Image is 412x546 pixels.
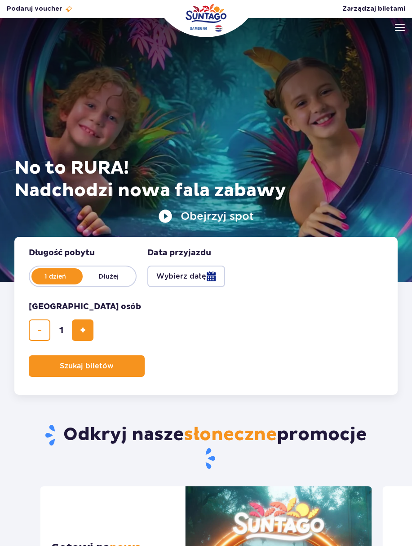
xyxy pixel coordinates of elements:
[29,301,141,312] span: [GEOGRAPHIC_DATA] osób
[14,237,398,395] form: Planowanie wizyty w Park of Poland
[147,266,225,287] button: Wybierz datę
[342,4,405,13] a: Zarządzaj biletami
[50,319,72,341] input: liczba biletów
[158,209,254,223] button: Obejrzyj spot
[29,355,145,377] button: Szukaj biletów
[83,267,134,286] label: Dłużej
[14,157,398,202] h1: No to RURA! Nadchodzi nowa fala zabawy
[60,362,114,370] span: Szukaj biletów
[147,248,211,258] span: Data przyjazdu
[184,424,277,446] span: słoneczne
[72,319,93,341] button: dodaj bilet
[40,424,372,470] h2: Odkryj nasze promocje
[7,4,62,13] span: Podaruj voucher
[7,4,73,13] a: Podaruj voucher
[395,24,405,31] img: Open menu
[29,248,95,258] span: Długość pobytu
[30,267,81,286] label: 1 dzień
[29,319,50,341] button: usuń bilet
